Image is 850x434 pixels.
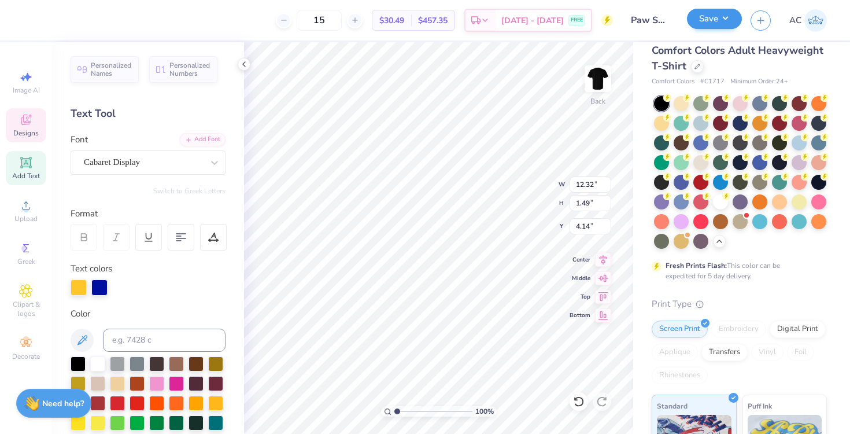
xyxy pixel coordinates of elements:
span: 100 % [475,406,494,417]
div: Digital Print [770,321,826,338]
span: Center [570,256,590,264]
span: $457.35 [418,14,448,27]
span: AC [789,14,801,27]
div: Back [590,96,605,106]
span: Personalized Names [91,61,132,78]
span: Clipart & logos [6,300,46,318]
div: Applique [652,344,698,361]
div: Text Tool [71,106,226,122]
div: Format [71,207,227,220]
input: Untitled Design [622,9,678,32]
div: Foil [787,344,814,361]
span: Greek [17,257,35,266]
a: AC [789,9,827,32]
span: Puff Ink [748,400,772,412]
div: Embroidery [711,321,766,338]
span: Minimum Order: 24 + [730,77,788,87]
div: Rhinestones [652,367,708,384]
input: – – [297,10,342,31]
span: $30.49 [379,14,404,27]
div: Vinyl [751,344,784,361]
div: Add Font [180,133,226,146]
button: Save [687,9,742,29]
span: FREE [571,16,583,24]
label: Font [71,133,88,146]
label: Text colors [71,262,112,275]
span: # C1717 [700,77,725,87]
button: Switch to Greek Letters [153,186,226,196]
span: Personalized Numbers [169,61,210,78]
strong: Fresh Prints Flash: [666,261,727,270]
div: Screen Print [652,321,708,338]
img: Back [586,67,609,90]
img: Alina Cote [804,9,827,32]
span: Top [570,293,590,301]
span: Comfort Colors Adult Heavyweight T-Shirt [652,43,823,73]
div: Transfers [701,344,748,361]
strong: Need help? [42,398,84,409]
div: This color can be expedited for 5 day delivery. [666,260,808,281]
span: Upload [14,214,38,223]
span: Middle [570,274,590,282]
span: Decorate [12,352,40,361]
span: [DATE] - [DATE] [501,14,564,27]
input: e.g. 7428 c [103,329,226,352]
div: Color [71,307,226,321]
span: Image AI [13,86,40,95]
span: Add Text [12,171,40,181]
span: Bottom [570,311,590,319]
span: Designs [13,128,39,138]
span: Comfort Colors [652,77,694,87]
span: Standard [657,400,688,412]
div: Print Type [652,297,827,311]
